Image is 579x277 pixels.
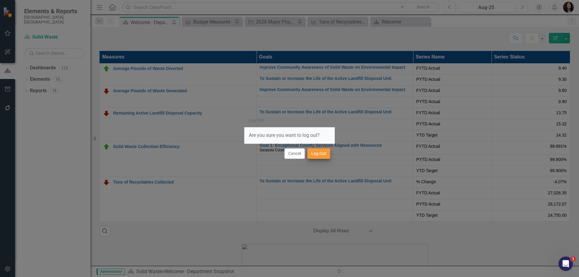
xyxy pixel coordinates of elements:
[284,148,305,159] button: Cancel
[249,118,264,123] div: Log Out
[307,148,330,159] button: Log Out
[571,257,576,261] span: 1
[558,257,573,271] iframe: Intercom live chat
[249,132,320,138] span: Are you sure you want to log out?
